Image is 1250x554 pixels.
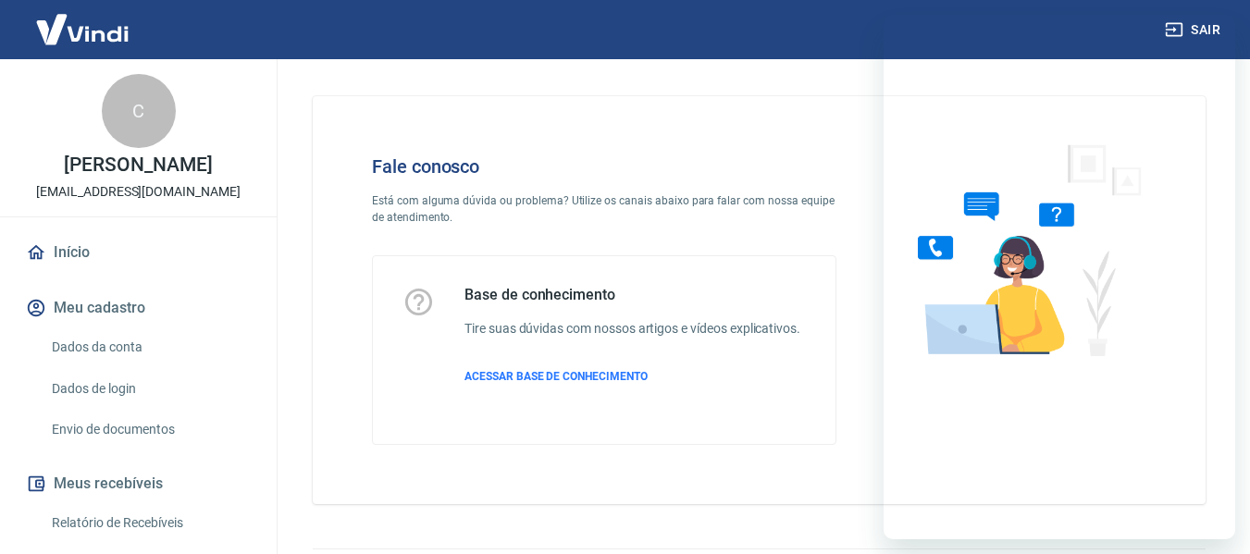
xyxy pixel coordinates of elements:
button: Sair [1161,13,1228,47]
button: Meu cadastro [22,288,254,328]
button: Meus recebíveis [22,463,254,504]
a: Dados da conta [44,328,254,366]
a: ACESSAR BASE DE CONHECIMENTO [464,368,800,385]
h4: Fale conosco [372,155,836,178]
h6: Tire suas dúvidas com nossos artigos e vídeos explicativos. [464,319,800,339]
a: Envio de documentos [44,411,254,449]
p: Está com alguma dúvida ou problema? Utilize os canais abaixo para falar com nossa equipe de atend... [372,192,836,226]
p: [PERSON_NAME] [64,155,212,175]
span: ACESSAR BASE DE CONHECIMENTO [464,370,648,383]
p: [EMAIL_ADDRESS][DOMAIN_NAME] [36,182,241,202]
a: Dados de login [44,370,254,408]
h5: Base de conhecimento [464,286,800,304]
iframe: Janela de mensagens [884,15,1235,539]
div: C [102,74,176,148]
img: Fale conosco [881,126,1162,373]
a: Relatório de Recebíveis [44,504,254,542]
a: Início [22,232,254,273]
img: Vindi [22,1,142,57]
